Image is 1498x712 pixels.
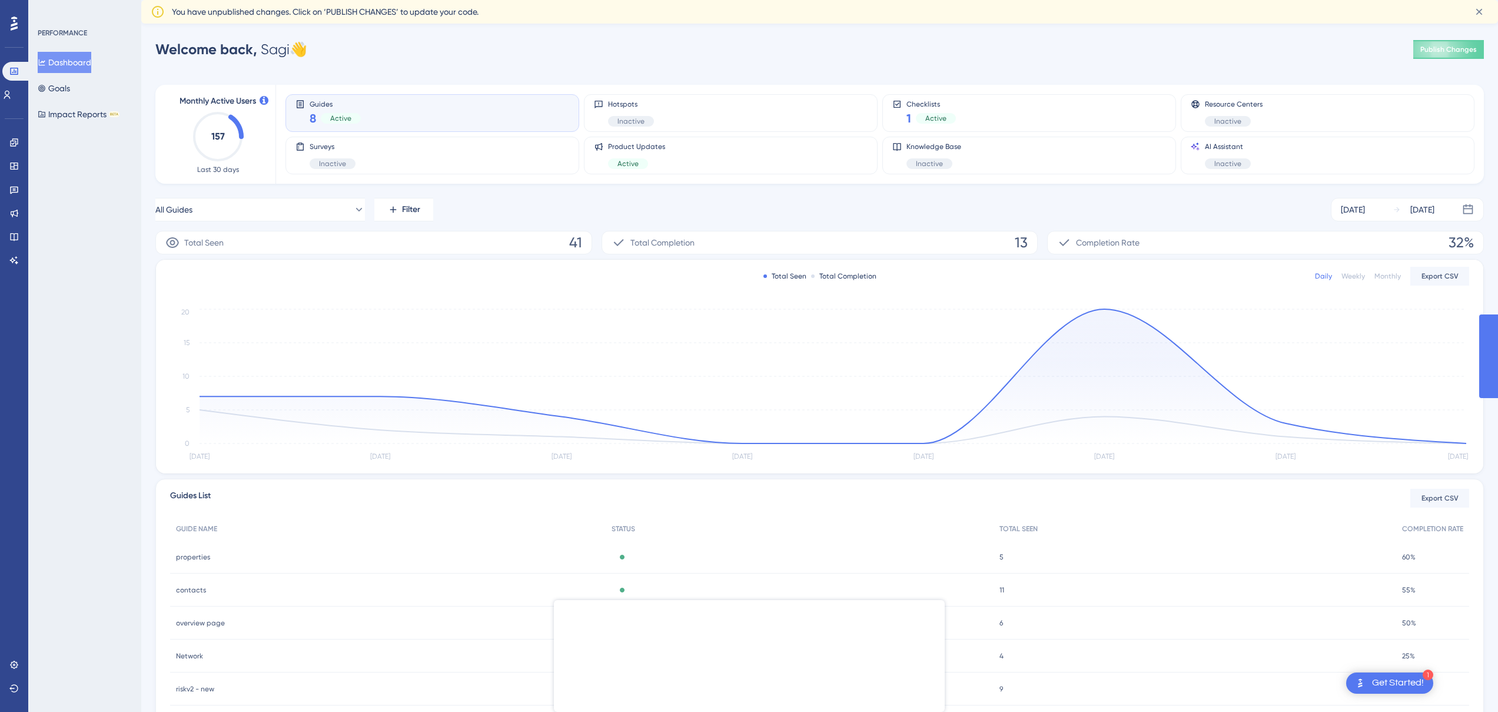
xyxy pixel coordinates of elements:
span: You have unpublished changes. Click on ‘PUBLISH CHANGES’ to update your code. [172,5,479,19]
iframe: UserGuiding Survey [554,600,945,712]
span: Active [617,159,639,168]
span: Inactive [916,159,943,168]
tspan: [DATE] [1094,452,1114,461]
iframe: UserGuiding AI Assistant Launcher [1449,665,1484,701]
div: Weekly [1341,271,1365,281]
button: Impact ReportsBETA [38,104,119,125]
button: Publish Changes [1413,40,1484,59]
tspan: 15 [184,339,190,347]
span: Welcome back, [155,41,257,58]
tspan: [DATE] [1448,452,1468,461]
img: launcher-image-alternative-text [1353,676,1367,690]
span: Filter [402,203,420,217]
span: 32% [1449,233,1474,252]
span: 60% [1402,552,1416,562]
button: All Guides [155,198,365,221]
span: 5 [999,552,1004,562]
span: Inactive [1214,159,1241,168]
tspan: [DATE] [914,452,934,461]
div: Get Started! [1372,677,1424,690]
div: 1 [1423,670,1433,680]
div: [DATE] [1341,203,1365,217]
span: Last 30 days [197,165,239,174]
div: Open Get Started! checklist, remaining modules: 1 [1346,673,1433,694]
tspan: [DATE] [190,452,210,461]
tspan: [DATE] [732,452,752,461]
tspan: 20 [181,308,190,316]
tspan: [DATE] [1276,452,1296,461]
span: Checklists [906,100,956,108]
span: 8 [310,110,316,127]
button: Export CSV [1410,267,1469,286]
span: 25% [1402,651,1415,661]
div: [DATE] [1410,203,1434,217]
span: Total Seen [184,236,224,250]
span: properties [176,552,210,562]
button: Export CSV [1410,489,1469,508]
span: Export CSV [1421,494,1459,503]
button: Dashboard [38,52,91,73]
div: Daily [1315,271,1332,281]
span: Surveys [310,142,356,151]
span: Publish Changes [1420,45,1477,54]
div: BETA [109,111,119,117]
tspan: 0 [185,439,190,448]
tspan: 5 [186,406,190,414]
span: COMPLETION RATE [1402,524,1463,534]
span: 1 [906,110,911,127]
span: 6 [999,618,1003,628]
span: GUIDE NAME [176,524,217,534]
span: 13 [1015,233,1028,252]
span: 41 [569,233,582,252]
span: 4 [999,651,1004,661]
span: Export CSV [1421,271,1459,281]
span: 50% [1402,618,1416,628]
span: Inactive [1214,117,1241,126]
span: 9 [999,684,1003,694]
span: Product Updates [608,142,665,151]
tspan: [DATE] [370,452,390,461]
span: Inactive [617,117,645,126]
span: AI Assistant [1205,142,1251,151]
tspan: [DATE] [552,452,572,461]
span: Active [925,114,946,123]
div: Sagi 👋 [155,40,307,59]
span: All Guides [155,203,192,217]
span: Total Completion [630,236,695,250]
div: PERFORMANCE [38,28,87,38]
button: Goals [38,78,70,99]
span: 55% [1402,585,1416,595]
span: riskv2 - new [176,684,214,694]
span: Knowledge Base [906,142,961,151]
span: Guides List [170,489,211,508]
span: Monthly Active Users [180,94,256,108]
text: 157 [211,131,225,142]
span: Hotspots [608,100,654,109]
span: STATUS [612,524,635,534]
span: Completion Rate [1076,236,1140,250]
span: Resource Centers [1205,100,1263,109]
div: Monthly [1374,271,1401,281]
span: Active [330,114,351,123]
span: Guides [310,100,361,108]
span: Inactive [319,159,346,168]
div: Total Completion [811,271,876,281]
span: contacts [176,585,206,595]
span: TOTAL SEEN [999,524,1038,534]
span: 11 [999,585,1004,595]
tspan: 10 [182,372,190,380]
div: Total Seen [763,271,806,281]
button: Filter [374,198,433,221]
span: Network [176,651,203,661]
span: overview page [176,618,225,628]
